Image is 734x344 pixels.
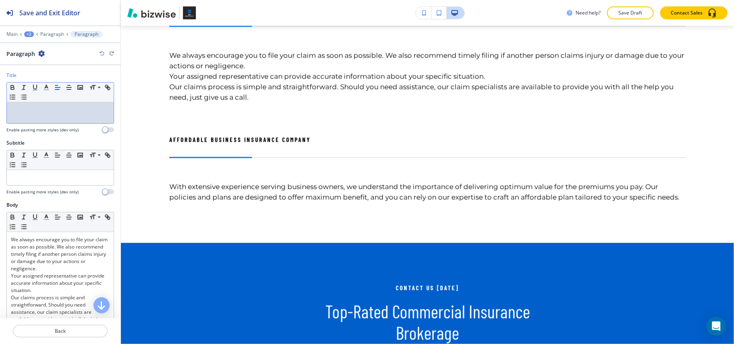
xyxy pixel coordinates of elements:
[11,272,110,294] p: Your assigned representative can provide accurate information about your specific situation.
[6,139,25,147] h2: Subtitle
[75,31,98,37] p: Paragraph
[6,72,17,79] h2: Title
[607,6,654,19] button: Save Draft
[169,50,686,71] p: We always encourage you to file your claim as soon as possible. We also recommend timely filing i...
[127,8,176,18] img: Bizwise Logo
[11,236,110,272] p: We always encourage you to file your claim as soon as possible. We also recommend timely filing i...
[618,9,643,17] p: Save Draft
[71,31,102,37] button: Paragraph
[11,294,110,330] p: Our claims process is simple and straightforward. Should you need assistance, our claim specialis...
[298,301,557,344] h3: Top-Rated Commercial Insurance Brokerage
[183,6,196,19] img: Your Logo
[6,201,18,209] h2: Body
[24,31,34,37] button: +2
[6,189,79,195] h4: Enable pasting more styles (dev only)
[298,283,557,293] p: Contact Us [DATE]
[13,325,108,338] button: Back
[169,82,686,103] p: Our claims process is simple and straightforward. Should you need assistance, our claim specialis...
[707,317,726,336] div: Open Intercom Messenger
[169,71,686,82] p: Your assigned representative can provide accurate information about your specific situation.
[660,6,728,19] button: Contact Sales
[40,31,64,37] button: Paragraph
[576,9,601,17] h3: Need help?
[6,127,79,133] h4: Enable pasting more styles (dev only)
[169,182,686,203] p: With extensive experience serving business owners, we understand the importance of delivering opt...
[14,327,107,335] p: Back
[6,31,18,37] button: Main
[169,135,686,145] p: Affordable Business Insurance Company
[19,8,80,18] h2: Save and Exit Editor
[6,50,35,58] h2: Paragraph
[671,9,703,17] p: Contact Sales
